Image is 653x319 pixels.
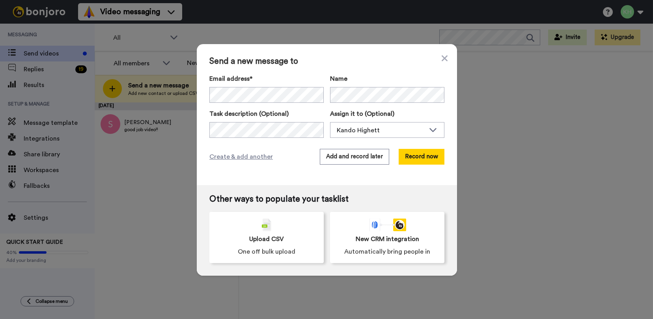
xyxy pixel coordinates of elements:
span: Name [330,74,347,83]
button: Record now [399,149,444,165]
div: animation [368,219,406,231]
div: Kando Highett [337,126,425,135]
label: Assign it to (Optional) [330,109,444,119]
label: Email address* [209,74,324,83]
span: New CRM integration [356,234,419,244]
label: Task description (Optional) [209,109,324,119]
span: One off bulk upload [238,247,295,256]
span: Create & add another [209,152,273,161]
span: Send a new message to [209,57,444,66]
button: Add and record later [320,149,389,165]
span: Upload CSV [249,234,284,244]
img: csv-grey.png [262,219,271,231]
span: Automatically bring people in [344,247,430,256]
span: Other ways to populate your tasklist [209,195,444,204]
